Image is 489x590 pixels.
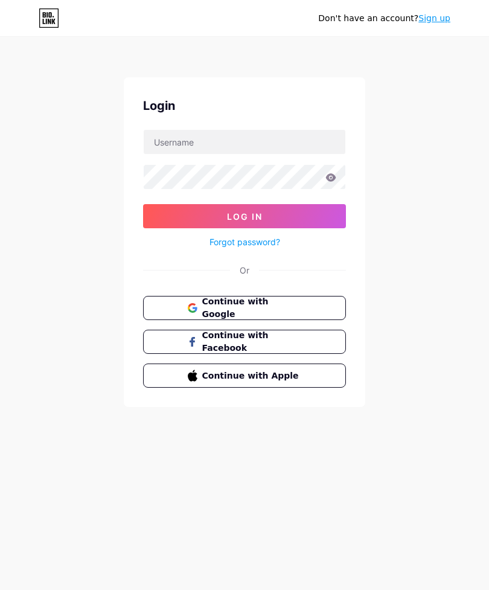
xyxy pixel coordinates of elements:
div: Or [240,264,249,277]
a: Forgot password? [209,236,280,248]
button: Log In [143,204,346,228]
span: Continue with Google [202,295,302,321]
span: Continue with Facebook [202,329,302,354]
button: Continue with Google [143,296,346,320]
input: Username [144,130,345,154]
button: Continue with Apple [143,364,346,388]
button: Continue with Facebook [143,330,346,354]
div: Don't have an account? [318,12,450,25]
span: Continue with Apple [202,370,302,382]
div: Login [143,97,346,115]
span: Log In [227,211,263,222]
a: Sign up [418,13,450,23]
